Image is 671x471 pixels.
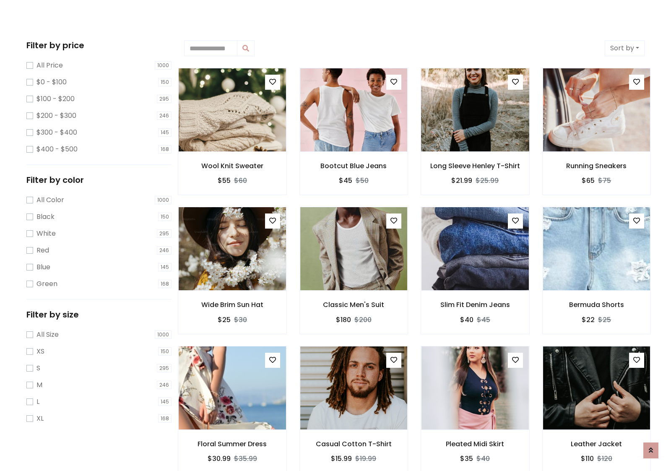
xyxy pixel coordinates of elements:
h6: $21.99 [451,177,472,185]
h6: $22 [582,316,595,324]
label: $0 - $100 [36,77,67,87]
del: $35.99 [234,454,257,463]
button: Sort by [605,40,645,56]
h6: $45 [339,177,352,185]
del: $25.99 [476,176,499,185]
label: Black [36,212,55,222]
h6: Classic Men's Suit [300,301,408,309]
h5: Filter by color [26,175,172,185]
h5: Filter by price [26,40,172,50]
span: 295 [157,95,172,103]
del: $75 [598,176,611,185]
del: $19.99 [355,454,376,463]
h6: Floral Summer Dress [178,440,286,448]
label: Blue [36,262,50,272]
span: 145 [158,128,172,137]
h6: Running Sneakers [543,162,651,170]
h6: Wide Brim Sun Hat [178,301,286,309]
label: XS [36,346,44,357]
del: $120 [597,454,612,463]
span: 1000 [155,330,172,339]
label: $300 - $400 [36,128,77,138]
h6: $180 [336,316,351,324]
span: 168 [158,414,172,423]
label: $100 - $200 [36,94,75,104]
h6: $30.99 [208,455,231,463]
label: L [36,397,39,407]
h6: $110 [581,455,594,463]
label: Green [36,279,57,289]
label: All Price [36,60,63,70]
h5: Filter by size [26,310,172,320]
h6: Leather Jacket [543,440,651,448]
h6: $25 [218,316,231,324]
del: $40 [476,454,490,463]
del: $45 [477,315,490,325]
label: All Size [36,330,59,340]
h6: Long Sleeve Henley T-Shirt [421,162,529,170]
label: S [36,363,40,373]
h6: Bootcut Blue Jeans [300,162,408,170]
span: 246 [157,112,172,120]
span: 168 [158,145,172,154]
span: 150 [158,347,172,356]
span: 295 [157,229,172,238]
label: XL [36,414,44,424]
del: $200 [354,315,372,325]
del: $60 [234,176,247,185]
h6: $40 [460,316,473,324]
span: 1000 [155,196,172,204]
span: 168 [158,280,172,288]
span: 150 [158,213,172,221]
label: White [36,229,56,239]
h6: $15.99 [331,455,352,463]
label: All Color [36,195,64,205]
del: $50 [356,176,369,185]
h6: Bermuda Shorts [543,301,651,309]
h6: Slim Fit Denim Jeans [421,301,529,309]
label: Red [36,245,49,255]
h6: Casual Cotton T-Shirt [300,440,408,448]
label: M [36,380,42,390]
span: 246 [157,381,172,389]
label: $400 - $500 [36,144,78,154]
label: $200 - $300 [36,111,76,121]
span: 246 [157,246,172,255]
del: $25 [598,315,611,325]
span: 295 [157,364,172,372]
h6: $65 [582,177,595,185]
h6: Wool Knit Sweater [178,162,286,170]
span: 150 [158,78,172,86]
span: 1000 [155,61,172,70]
del: $30 [234,315,247,325]
span: 145 [158,398,172,406]
h6: $55 [218,177,231,185]
h6: $35 [460,455,473,463]
h6: Pleated Midi Skirt [421,440,529,448]
span: 145 [158,263,172,271]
